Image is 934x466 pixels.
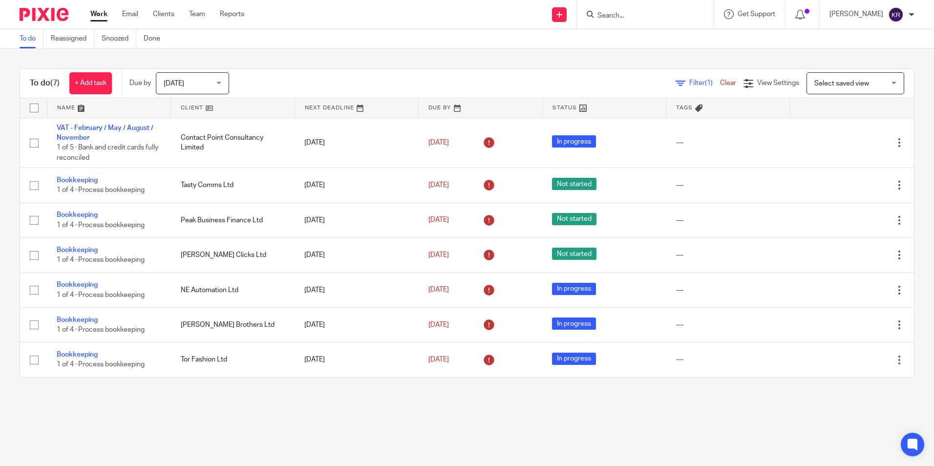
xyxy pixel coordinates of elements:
[57,351,98,358] a: Bookkeeping
[676,285,781,295] div: ---
[596,12,684,21] input: Search
[20,29,43,48] a: To do
[814,80,869,87] span: Select saved view
[295,203,419,237] td: [DATE]
[57,256,145,263] span: 1 of 4 · Process bookkeeping
[676,215,781,225] div: ---
[676,320,781,330] div: ---
[676,138,781,148] div: ---
[428,321,449,328] span: [DATE]
[738,11,775,18] span: Get Support
[428,139,449,146] span: [DATE]
[552,353,596,365] span: In progress
[676,180,781,190] div: ---
[676,105,693,110] span: Tags
[705,80,713,86] span: (1)
[57,326,145,333] span: 1 of 4 · Process bookkeeping
[57,361,145,368] span: 1 of 4 · Process bookkeeping
[295,273,419,307] td: [DATE]
[676,250,781,260] div: ---
[57,212,98,218] a: Bookkeeping
[20,8,68,21] img: Pixie
[428,287,449,294] span: [DATE]
[129,78,151,88] p: Due by
[102,29,136,48] a: Snoozed
[90,9,107,19] a: Work
[552,135,596,148] span: In progress
[295,168,419,203] td: [DATE]
[189,9,205,19] a: Team
[552,178,596,190] span: Not started
[171,273,295,307] td: NE Automation Ltd
[57,144,158,161] span: 1 of 5 · Bank and credit cards fully reconciled
[50,79,60,87] span: (7)
[295,342,419,377] td: [DATE]
[57,247,98,254] a: Bookkeeping
[57,292,145,298] span: 1 of 4 · Process bookkeeping
[171,307,295,342] td: [PERSON_NAME] Brothers Ltd
[428,356,449,363] span: [DATE]
[171,203,295,237] td: Peak Business Finance Ltd
[829,9,883,19] p: [PERSON_NAME]
[164,80,184,87] span: [DATE]
[552,248,596,260] span: Not started
[51,29,94,48] a: Reassigned
[295,238,419,273] td: [DATE]
[144,29,168,48] a: Done
[171,342,295,377] td: Tor Fashion Ltd
[552,283,596,295] span: In progress
[676,355,781,364] div: ---
[720,80,736,86] a: Clear
[153,9,174,19] a: Clients
[57,125,153,141] a: VAT - February / May / August / November
[69,72,112,94] a: + Add task
[295,307,419,342] td: [DATE]
[171,238,295,273] td: [PERSON_NAME] Clicks Ltd
[428,217,449,224] span: [DATE]
[30,78,60,88] h1: To do
[171,168,295,203] td: Tasty Comms Ltd
[428,182,449,189] span: [DATE]
[220,9,244,19] a: Reports
[57,281,98,288] a: Bookkeeping
[428,252,449,258] span: [DATE]
[552,318,596,330] span: In progress
[122,9,138,19] a: Email
[57,222,145,229] span: 1 of 4 · Process bookkeeping
[888,7,904,22] img: svg%3E
[57,317,98,323] a: Bookkeeping
[171,118,295,168] td: Contact Point Consultancy Limited
[689,80,720,86] span: Filter
[57,187,145,194] span: 1 of 4 · Process bookkeeping
[552,213,596,225] span: Not started
[295,118,419,168] td: [DATE]
[57,177,98,184] a: Bookkeeping
[757,80,799,86] span: View Settings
